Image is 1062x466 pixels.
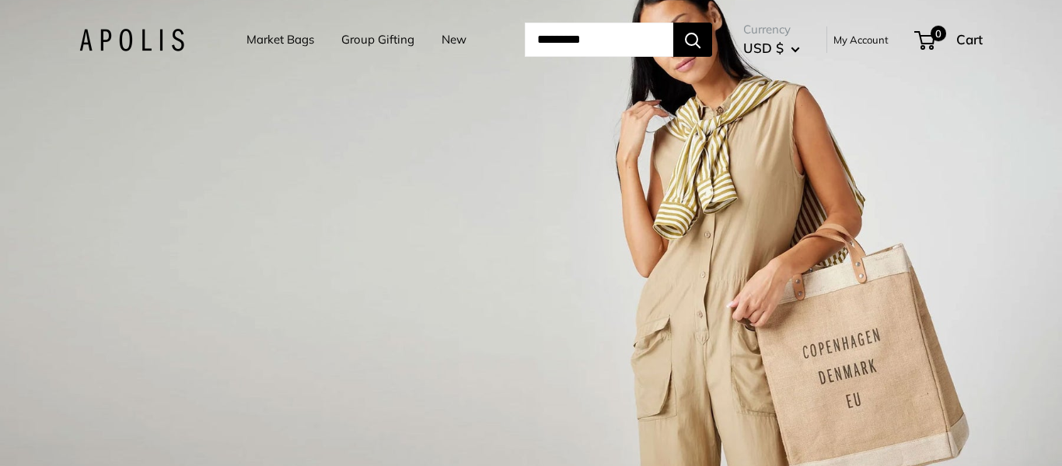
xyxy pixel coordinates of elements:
img: Apolis [79,29,184,51]
span: USD $ [743,40,784,56]
button: Search [673,23,712,57]
span: 0 [931,26,946,41]
a: 0 Cart [916,27,983,52]
a: Group Gifting [341,29,414,51]
a: My Account [833,30,889,49]
a: New [442,29,466,51]
span: Currency [743,19,800,40]
button: USD $ [743,36,800,61]
span: Cart [956,31,983,47]
input: Search... [525,23,673,57]
a: Market Bags [246,29,314,51]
